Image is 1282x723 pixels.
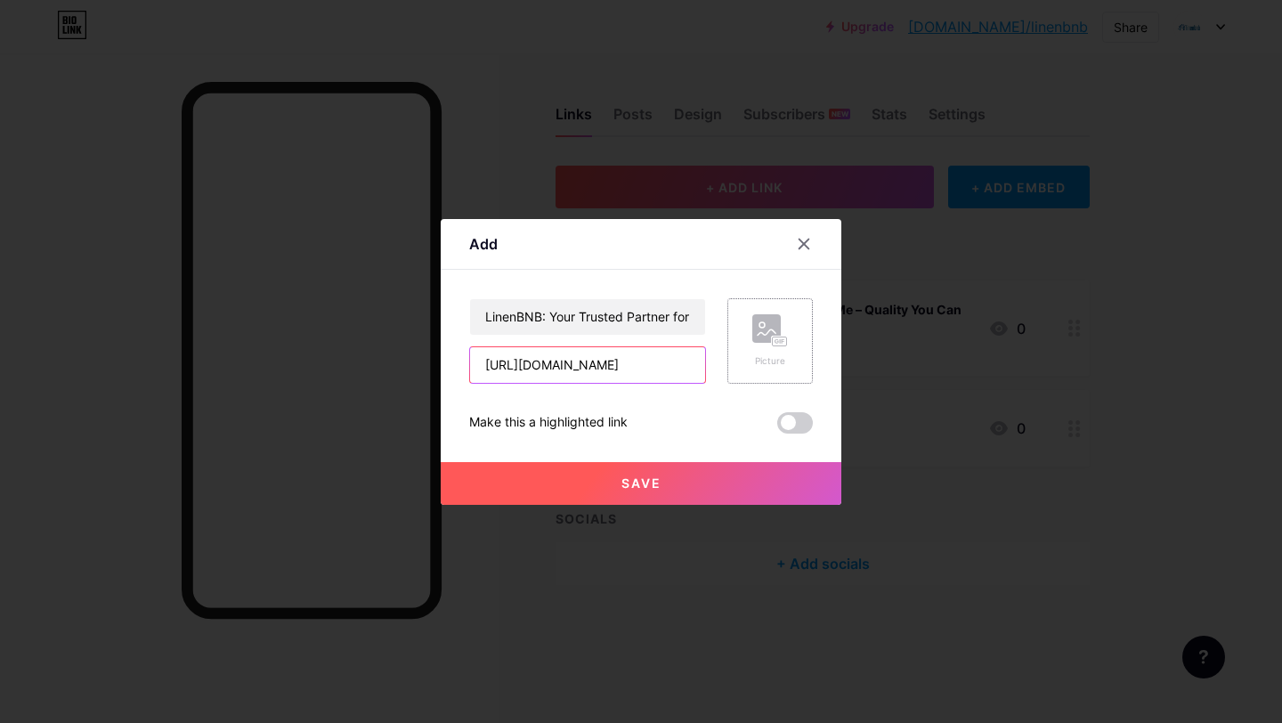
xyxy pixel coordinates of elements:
input: URL [470,347,705,383]
button: Save [441,462,841,505]
div: Make this a highlighted link [469,412,628,434]
input: Title [470,299,705,335]
span: Save [621,475,661,491]
div: Picture [752,354,788,368]
div: Add [469,233,498,255]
